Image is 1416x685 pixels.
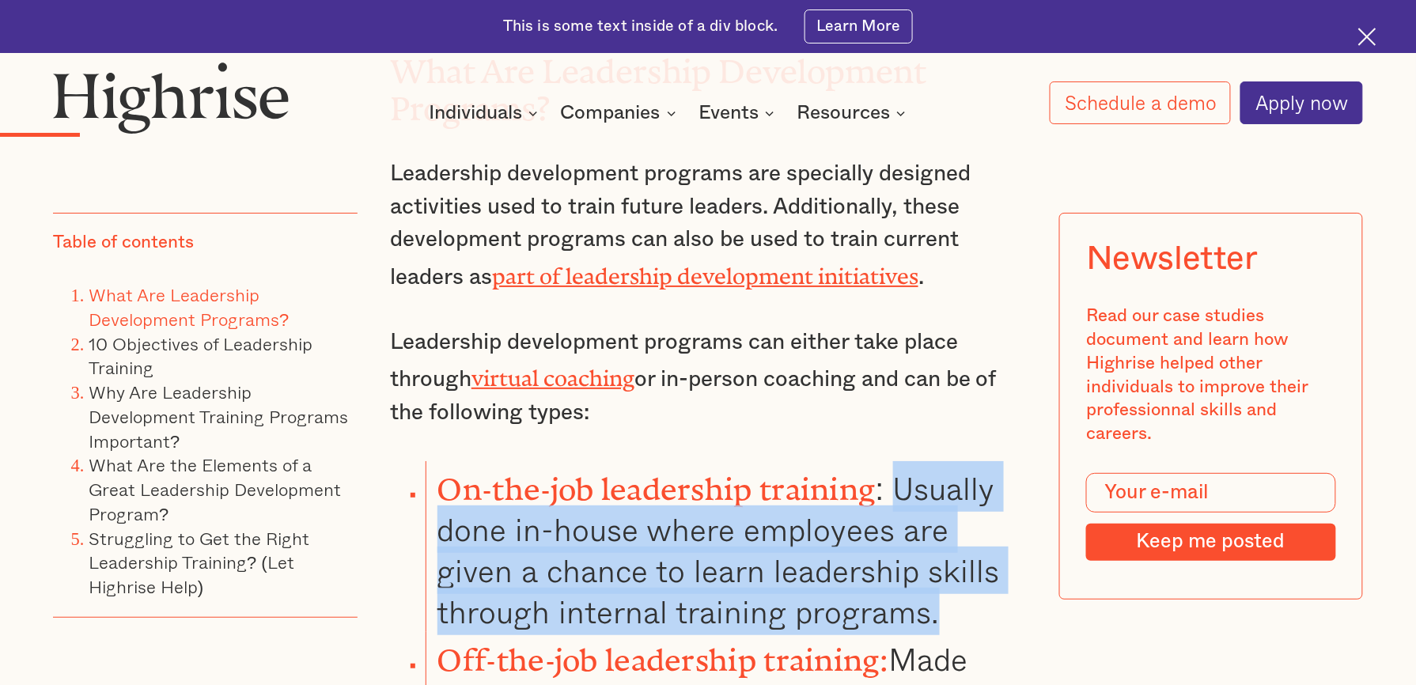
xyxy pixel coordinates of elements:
[561,104,661,123] div: Companies
[89,451,341,528] a: What Are the Elements of a Great Leadership Development Program?
[89,281,289,333] a: What Are Leadership Development Programs?
[89,524,309,600] a: Struggling to Get the Right Leadership Training? (Let Highrise Help)
[437,471,876,491] strong: On-the-job leadership training
[805,9,913,44] a: Learn More
[1086,472,1335,512] input: Your e-mail
[699,104,779,123] div: Events
[89,329,312,381] a: 10 Objectives of Leadership Training
[390,326,1026,430] p: Leadership development programs can either take place through or in-person coaching and can be of...
[1358,28,1376,46] img: Cross icon
[426,461,1026,632] li: : Usually done in-house where employees are given a chance to learn leadership skills through int...
[89,378,348,455] a: Why Are Leadership Development Training Programs Important?
[437,642,889,662] strong: Off-the-job leadership training:
[429,104,522,123] div: Individuals
[429,104,543,123] div: Individuals
[53,62,290,133] img: Highrise logo
[492,263,918,278] a: part of leadership development initiatives
[797,104,890,123] div: Resources
[390,157,1026,295] p: Leadership development programs are specially designed activities used to train future leaders. A...
[1086,240,1258,278] div: Newsletter
[1086,472,1335,560] form: Modal Form
[1050,81,1231,124] a: Schedule a demo
[53,231,194,255] div: Table of contents
[1086,524,1335,561] input: Keep me posted
[1086,305,1335,446] div: Read our case studies document and learn how Highrise helped other individuals to improve their p...
[561,104,681,123] div: Companies
[797,104,911,123] div: Resources
[699,104,759,123] div: Events
[471,365,634,380] a: virtual coaching
[503,16,778,37] div: This is some text inside of a div block.
[1240,81,1363,124] a: Apply now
